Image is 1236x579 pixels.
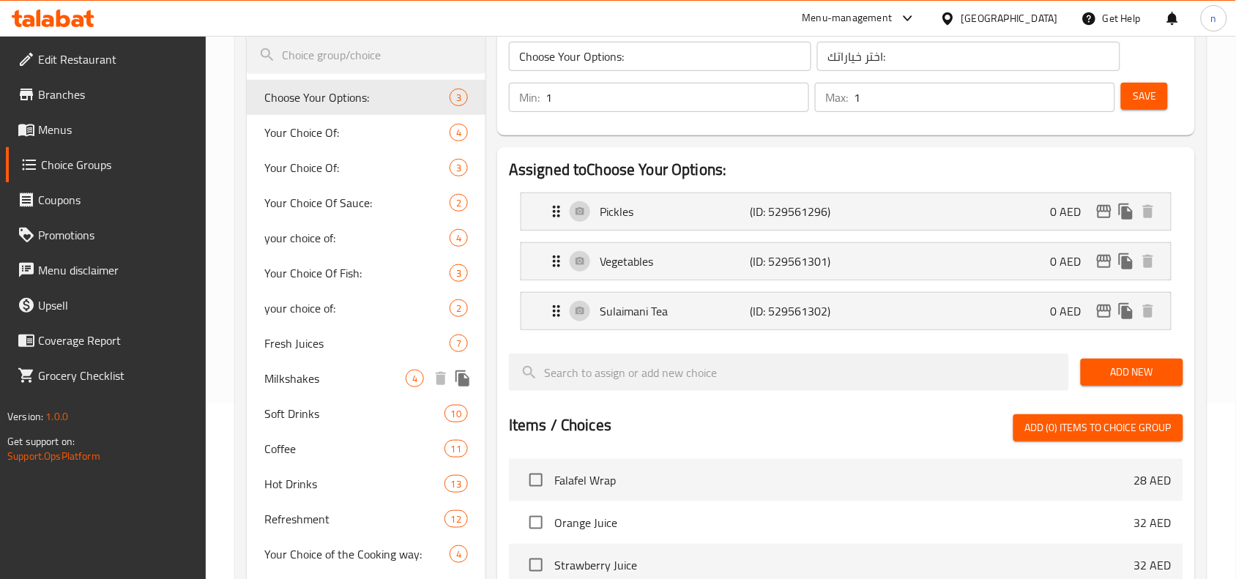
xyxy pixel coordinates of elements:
[1051,203,1093,220] p: 0 AED
[450,126,467,140] span: 4
[247,185,485,220] div: Your Choice Of Sauce:2
[509,414,611,436] h2: Items / Choices
[450,337,467,351] span: 7
[264,299,450,317] span: your choice of:
[450,299,468,317] div: Choices
[450,196,467,210] span: 2
[509,187,1183,236] li: Expand
[430,367,452,389] button: delete
[264,405,444,422] span: Soft Drinks
[1013,414,1183,441] button: Add (0) items to choice group
[1115,250,1137,272] button: duplicate
[444,475,468,493] div: Choices
[264,510,444,528] span: Refreshment
[450,89,468,106] div: Choices
[803,10,893,27] div: Menu-management
[1134,471,1172,489] p: 28 AED
[7,432,75,451] span: Get support on:
[6,182,206,217] a: Coupons
[247,537,485,572] div: Your Choice of the Cooking way:4
[1137,250,1159,272] button: delete
[521,507,551,538] span: Select choice
[1115,201,1137,223] button: duplicate
[1093,201,1115,223] button: edit
[264,229,450,247] span: your choice of:
[1134,556,1172,574] p: 32 AED
[264,545,450,563] span: Your Choice of the Cooking way:
[1051,253,1093,270] p: 0 AED
[509,354,1069,391] input: search
[1134,514,1172,531] p: 32 AED
[450,231,467,245] span: 4
[600,203,750,220] p: Pickles
[600,253,750,270] p: Vegetables
[264,440,444,457] span: Coffee
[247,396,485,431] div: Soft Drinks10
[247,80,485,115] div: Choose Your Options:3
[445,512,467,526] span: 12
[38,226,195,244] span: Promotions
[38,86,195,103] span: Branches
[247,150,485,185] div: Your Choice Of:3
[554,556,1134,574] span: Strawberry Juice
[445,442,467,456] span: 11
[264,264,450,282] span: Your Choice Of Fish:
[450,266,467,280] span: 3
[247,115,485,150] div: Your Choice Of:4
[509,236,1183,286] li: Expand
[247,326,485,361] div: Fresh Juices7
[554,514,1134,531] span: Orange Juice
[750,253,850,270] p: (ID: 529561301)
[6,42,206,77] a: Edit Restaurant
[6,323,206,358] a: Coverage Report
[450,302,467,315] span: 2
[450,264,468,282] div: Choices
[1137,300,1159,322] button: delete
[247,291,485,326] div: your choice of:2
[450,548,467,561] span: 4
[1211,10,1217,26] span: n
[521,243,1171,280] div: Expand
[264,89,450,106] span: Choose Your Options:
[264,124,450,141] span: Your Choice Of:
[38,261,195,279] span: Menu disclaimer
[444,405,468,422] div: Choices
[1093,250,1115,272] button: edit
[264,194,450,212] span: Your Choice Of Sauce:
[41,156,195,173] span: Choice Groups
[750,203,850,220] p: (ID: 529561296)
[406,370,424,387] div: Choices
[450,161,467,175] span: 3
[444,440,468,457] div: Choices
[600,302,750,320] p: Sulaimani Tea
[247,255,485,291] div: Your Choice Of Fish:3
[1133,87,1156,105] span: Save
[6,253,206,288] a: Menu disclaimer
[445,477,467,491] span: 13
[1092,363,1172,381] span: Add New
[6,147,206,182] a: Choice Groups
[825,89,848,106] p: Max:
[38,296,195,314] span: Upsell
[444,510,468,528] div: Choices
[450,159,468,176] div: Choices
[1093,300,1115,322] button: edit
[264,475,444,493] span: Hot Drinks
[264,159,450,176] span: Your Choice Of:
[1121,83,1168,110] button: Save
[6,358,206,393] a: Grocery Checklist
[6,112,206,147] a: Menus
[247,37,485,74] input: search
[38,332,195,349] span: Coverage Report
[6,77,206,112] a: Branches
[6,288,206,323] a: Upsell
[264,335,450,352] span: Fresh Juices
[450,91,467,105] span: 3
[750,302,850,320] p: (ID: 529561302)
[445,407,467,421] span: 10
[38,51,195,68] span: Edit Restaurant
[38,367,195,384] span: Grocery Checklist
[7,407,43,426] span: Version:
[521,193,1171,230] div: Expand
[450,229,468,247] div: Choices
